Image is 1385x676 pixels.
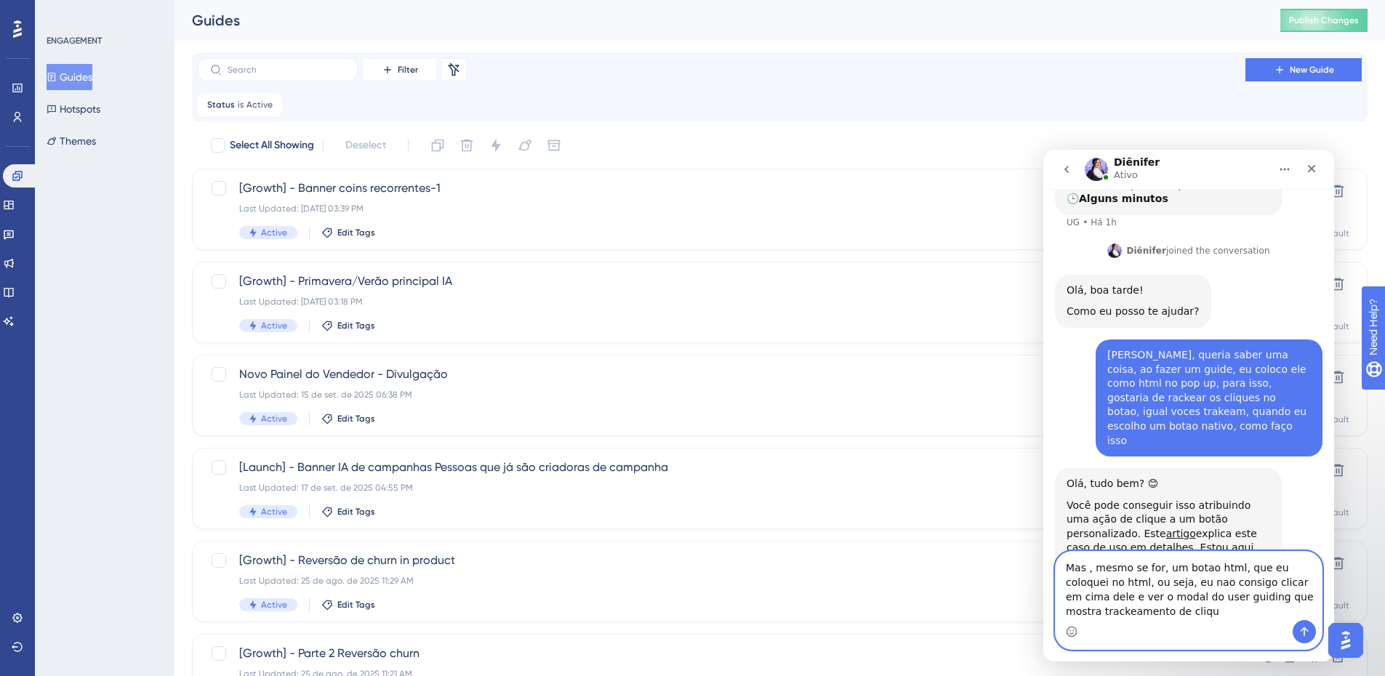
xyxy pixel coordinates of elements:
[192,10,1244,31] div: Guides
[239,296,1204,307] div: Last Updated: [DATE] 03:18 PM
[337,227,375,238] span: Edit Tags
[239,482,1204,494] div: Last Updated: 17 de set. de 2025 04:55 PM
[239,389,1204,401] div: Last Updated: 15 de set. de 2025 06:38 PM
[398,64,418,76] span: Filter
[337,413,375,424] span: Edit Tags
[321,227,375,238] button: Edit Tags
[1290,64,1334,76] span: New Guide
[321,506,375,518] button: Edit Tags
[34,4,91,21] span: Need Help?
[230,137,314,154] span: Select All Showing
[239,459,1204,476] span: [Launch] - Banner IA de campanhas Pessoas que já são criadoras de campanha
[337,506,375,518] span: Edit Tags
[47,35,102,47] div: ENGAGEMENT
[246,99,273,110] span: Active
[261,599,287,611] span: Active
[321,599,375,611] button: Edit Tags
[47,64,92,90] button: Guides
[261,227,287,238] span: Active
[261,506,287,518] span: Active
[364,58,436,81] button: Filter
[239,203,1204,214] div: Last Updated: [DATE] 03:39 PM
[239,552,1204,569] span: [Growth] - Reversão de churn in product
[239,180,1204,197] span: [Growth] - Banner coins recorrentes-1
[337,599,375,611] span: Edit Tags
[1324,619,1368,662] iframe: UserGuiding AI Assistant Launcher
[1245,58,1362,81] button: New Guide
[47,128,96,154] button: Themes
[238,99,244,110] span: is
[261,320,287,331] span: Active
[321,320,375,331] button: Edit Tags
[239,366,1204,383] span: Novo Painel do Vendedor - Divulgação
[345,137,386,154] span: Deselect
[1043,150,1334,661] iframe: Intercom live chat
[261,413,287,424] span: Active
[321,413,375,424] button: Edit Tags
[239,273,1204,290] span: [Growth] - Primavera/Verão principal IA
[1280,9,1368,32] button: Publish Changes
[1289,15,1359,26] span: Publish Changes
[228,65,345,75] input: Search
[239,575,1204,587] div: Last Updated: 25 de ago. de 2025 11:29 AM
[332,132,399,158] button: Deselect
[337,320,375,331] span: Edit Tags
[207,99,235,110] span: Status
[47,96,100,122] button: Hotspots
[239,645,1204,662] span: [Growth] - Parte 2 Reversão churn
